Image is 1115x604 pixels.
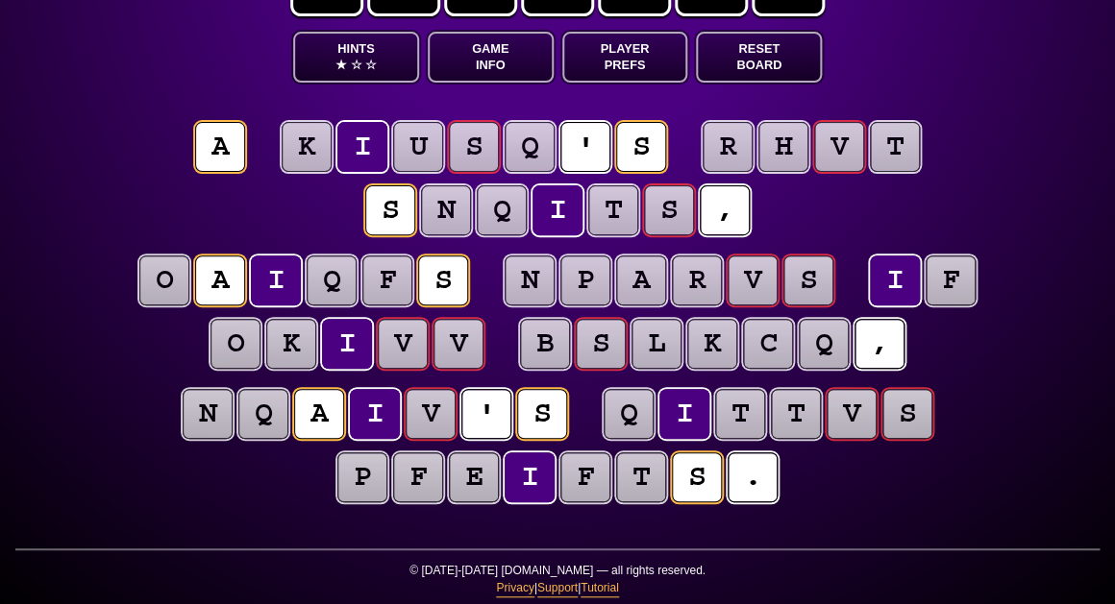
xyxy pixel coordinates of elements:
[449,452,499,502] puzzle-tile: e
[644,185,694,235] puzzle-tile: s
[758,122,808,172] puzzle-tile: h
[687,319,737,369] puzzle-tile: k
[604,389,654,439] puzzle-tile: q
[477,185,527,235] puzzle-tile: q
[696,32,822,83] button: ResetBoard
[505,452,555,502] puzzle-tile: i
[350,57,361,73] span: ☆
[926,255,976,305] puzzle-tile: f
[533,185,582,235] puzzle-tile: i
[362,255,412,305] puzzle-tile: f
[827,389,877,439] puzzle-tile: v
[251,255,301,305] puzzle-tile: i
[337,122,387,172] puzzle-tile: i
[632,319,681,369] puzzle-tile: l
[870,122,920,172] puzzle-tile: t
[428,32,554,83] button: GameInfo
[449,122,499,172] puzzle-tile: s
[771,389,821,439] puzzle-tile: t
[537,579,578,597] a: Support
[562,32,688,83] button: PlayerPrefs
[496,579,533,597] a: Privacy
[505,255,555,305] puzzle-tile: n
[743,319,793,369] puzzle-tile: c
[576,319,626,369] puzzle-tile: s
[659,389,709,439] puzzle-tile: i
[266,319,316,369] puzzle-tile: k
[434,319,483,369] puzzle-tile: v
[783,255,833,305] puzzle-tile: s
[378,319,428,369] puzzle-tile: v
[322,319,372,369] puzzle-tile: i
[814,122,864,172] puzzle-tile: v
[588,185,638,235] puzzle-tile: t
[581,579,619,597] a: Tutorial
[421,185,471,235] puzzle-tile: n
[461,389,511,439] puzzle-tile: '
[728,255,778,305] puzzle-tile: v
[406,389,456,439] puzzle-tile: v
[700,185,750,235] puzzle-tile: ,
[350,389,400,439] puzzle-tile: i
[520,319,570,369] puzzle-tile: b
[335,57,347,73] span: ★
[365,57,377,73] span: ☆
[855,319,904,369] puzzle-tile: ,
[560,452,610,502] puzzle-tile: f
[715,389,765,439] puzzle-tile: t
[728,452,778,502] puzzle-tile: .
[393,122,443,172] puzzle-tile: u
[672,255,722,305] puzzle-tile: r
[616,452,666,502] puzzle-tile: t
[560,255,610,305] puzzle-tile: p
[505,122,555,172] puzzle-tile: q
[393,452,443,502] puzzle-tile: f
[139,255,189,305] puzzle-tile: o
[293,32,419,83] button: Hints★ ☆ ☆
[799,319,849,369] puzzle-tile: q
[337,452,387,502] puzzle-tile: p
[882,389,932,439] puzzle-tile: s
[282,122,332,172] puzzle-tile: k
[870,255,920,305] puzzle-tile: i
[238,389,288,439] puzzle-tile: q
[616,255,666,305] puzzle-tile: a
[307,255,357,305] puzzle-tile: q
[183,389,233,439] puzzle-tile: n
[703,122,753,172] puzzle-tile: r
[560,122,610,172] puzzle-tile: '
[211,319,260,369] puzzle-tile: o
